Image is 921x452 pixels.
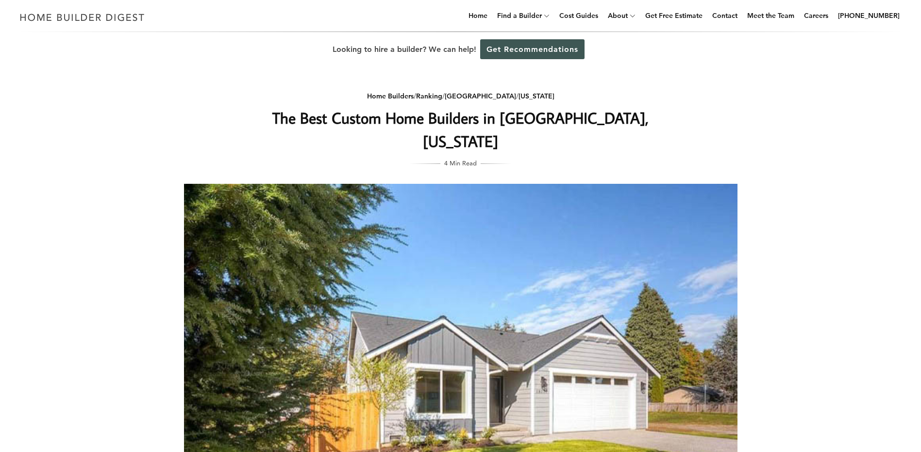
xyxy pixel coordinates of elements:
[480,39,585,59] a: Get Recommendations
[367,92,414,100] a: Home Builders
[16,8,149,27] img: Home Builder Digest
[416,92,442,100] a: Ranking
[445,92,516,100] a: [GEOGRAPHIC_DATA]
[267,90,654,102] div: / / /
[444,158,477,168] span: 4 Min Read
[519,92,554,100] a: [US_STATE]
[267,106,654,153] h1: The Best Custom Home Builders in [GEOGRAPHIC_DATA], [US_STATE]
